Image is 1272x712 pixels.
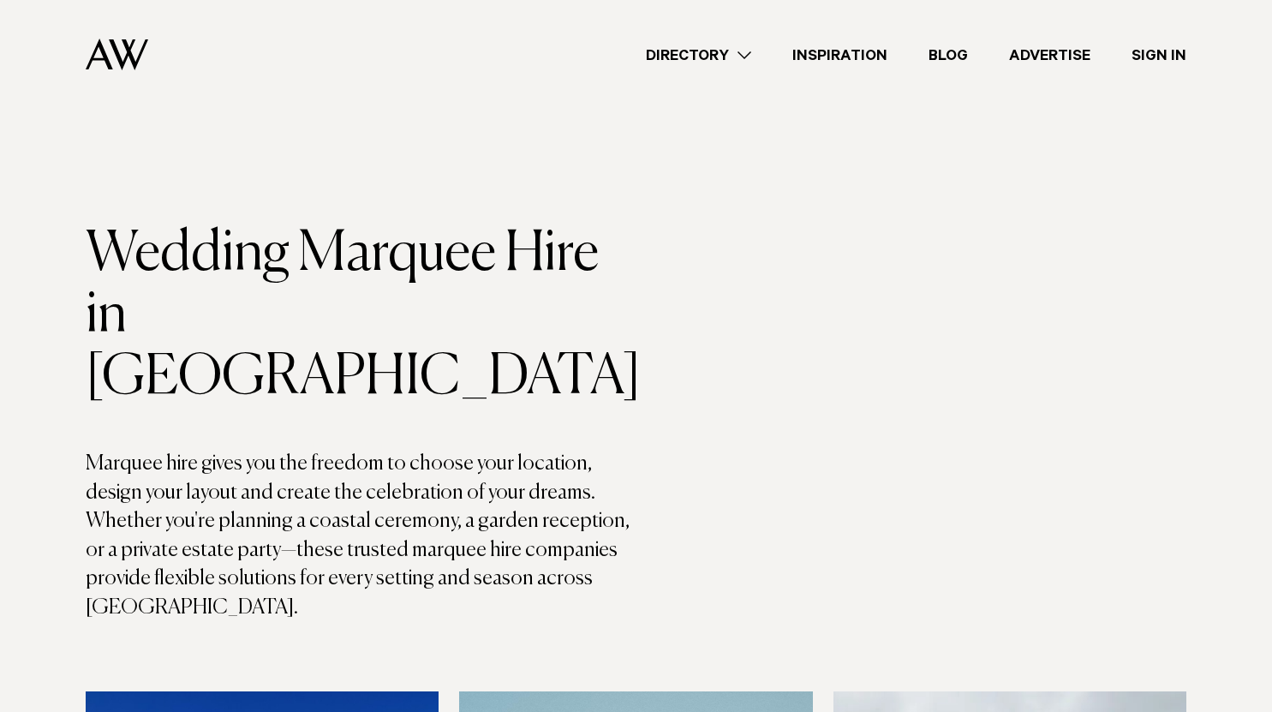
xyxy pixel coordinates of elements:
[772,44,908,67] a: Inspiration
[86,224,636,409] h1: Wedding Marquee Hire in [GEOGRAPHIC_DATA]
[86,450,636,623] p: Marquee hire gives you the freedom to choose your location, design your layout and create the cel...
[908,44,988,67] a: Blog
[1111,44,1207,67] a: Sign In
[86,39,148,70] img: Auckland Weddings Logo
[988,44,1111,67] a: Advertise
[625,44,772,67] a: Directory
